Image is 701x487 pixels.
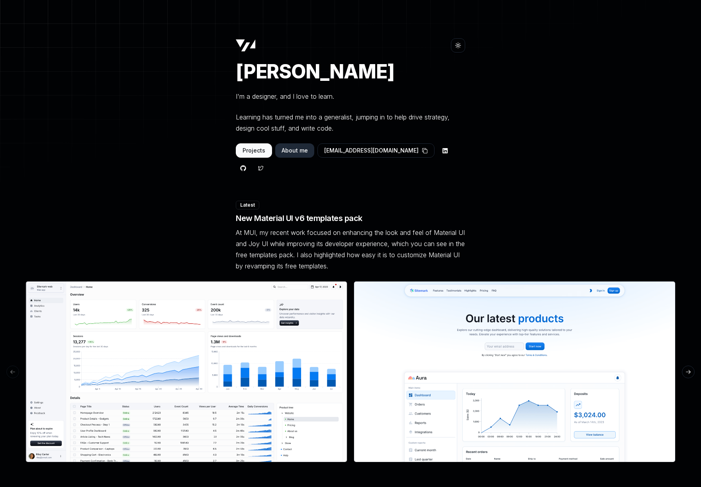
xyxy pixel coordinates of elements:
img: Dashboard [25,281,347,462]
div: Latest [236,201,259,209]
button: [EMAIL_ADDRESS][DOMAIN_NAME] [317,143,435,158]
p: I'm a designer, and I love to learn. [236,91,465,102]
h4: New Material UI v6 templates pack [236,213,465,224]
p: At MUI, my recent work focused on enhancing the look and feel of Material UI and Joy UI while imp... [236,227,465,272]
button: Projects [236,143,272,158]
button: About me [275,143,314,158]
h1: [PERSON_NAME] [236,62,465,81]
img: Landing Page [354,281,676,462]
p: Learning has turned me into a generalist, jumping in to help drive strategy, design cool stuff, a... [236,111,465,134]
